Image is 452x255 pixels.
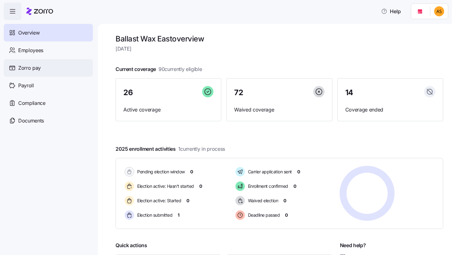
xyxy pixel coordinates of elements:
[186,198,189,204] span: 0
[18,64,41,72] span: Zorro pay
[178,145,225,153] span: 1 currently in process
[376,5,406,18] button: Help
[199,183,202,189] span: 0
[116,65,202,73] span: Current coverage
[246,169,292,175] span: Carrier application sent
[345,106,435,114] span: Coverage ended
[246,198,278,204] span: Waived election
[293,183,296,189] span: 0
[18,29,40,37] span: Overview
[123,106,213,114] span: Active coverage
[345,89,353,96] span: 14
[18,46,43,54] span: Employees
[285,212,288,218] span: 0
[246,212,280,218] span: Deadline passed
[297,169,300,175] span: 0
[159,65,202,73] span: 90 currently eligible
[123,89,133,96] span: 26
[116,241,147,249] span: Quick actions
[135,183,194,189] span: Election active: Hasn't started
[234,106,324,114] span: Waived coverage
[415,8,425,15] img: Employer logo
[434,6,444,16] img: 835be5d9d2fb0bff5529581db3e63ca5
[340,241,366,249] span: Need help?
[4,24,93,41] a: Overview
[246,183,288,189] span: Enrollment confirmed
[116,45,443,53] span: [DATE]
[18,82,34,90] span: Payroll
[4,112,93,129] a: Documents
[4,59,93,77] a: Zorro pay
[116,145,225,153] span: 2025 enrollment activities
[135,212,172,218] span: Election submitted
[18,99,46,107] span: Compliance
[116,34,443,44] h1: Ballast Wax East overview
[178,212,180,218] span: 1
[18,117,44,125] span: Documents
[234,89,243,96] span: 72
[135,198,181,204] span: Election active: Started
[4,77,93,94] a: Payroll
[381,8,401,15] span: Help
[283,198,286,204] span: 0
[4,94,93,112] a: Compliance
[135,169,185,175] span: Pending election window
[190,169,193,175] span: 0
[4,41,93,59] a: Employees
